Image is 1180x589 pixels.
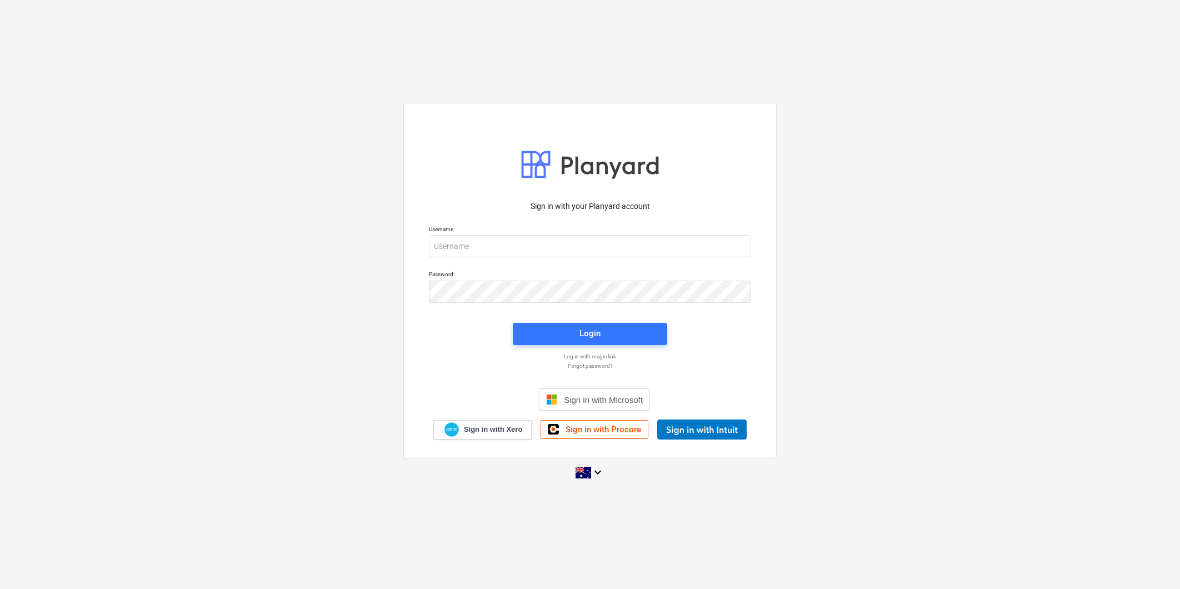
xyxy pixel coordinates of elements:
[579,326,601,341] div: Login
[564,395,643,405] span: Sign in with Microsoft
[429,271,751,280] p: Password
[513,323,667,345] button: Login
[423,353,757,360] a: Log in with magic link
[591,466,604,479] i: keyboard_arrow_down
[423,362,757,370] a: Forgot password?
[429,226,751,235] p: Username
[429,235,751,257] input: Username
[444,422,459,437] img: Xero logo
[464,425,522,435] span: Sign in with Xero
[429,201,751,212] p: Sign in with your Planyard account
[546,394,557,405] img: Microsoft logo
[433,420,532,440] a: Sign in with Xero
[541,420,648,439] a: Sign in with Procore
[566,425,641,435] span: Sign in with Procore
